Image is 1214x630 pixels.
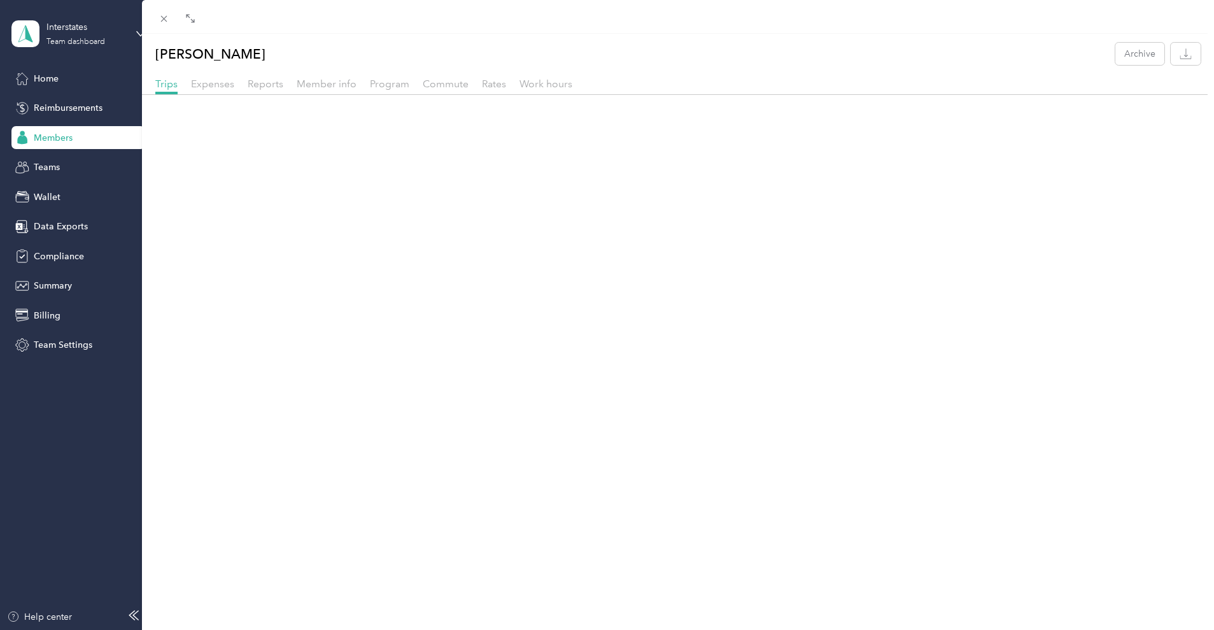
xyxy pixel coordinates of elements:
span: Trips [155,78,178,90]
span: Rates [482,78,506,90]
span: Reports [248,78,283,90]
span: Work hours [519,78,572,90]
span: Member info [297,78,356,90]
span: Program [370,78,409,90]
span: Expenses [191,78,234,90]
button: Archive [1115,43,1164,65]
iframe: Everlance-gr Chat Button Frame [1143,559,1214,630]
p: [PERSON_NAME] [155,43,265,65]
span: Commute [423,78,469,90]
